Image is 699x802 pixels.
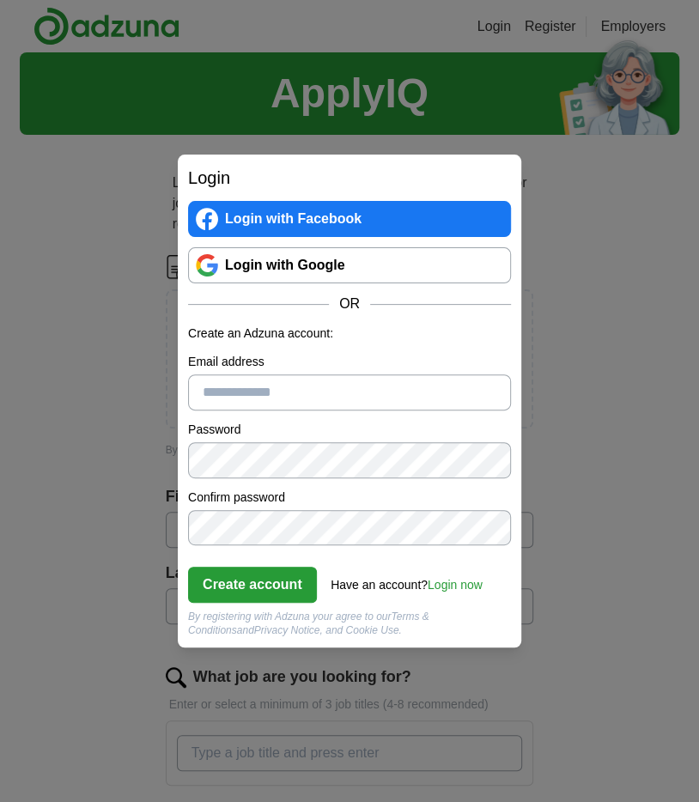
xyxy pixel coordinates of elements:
[188,165,511,191] h2: Login
[188,489,511,507] label: Confirm password
[331,566,483,594] div: Have an account?
[254,624,320,636] a: Privacy Notice
[188,421,511,439] label: Password
[188,201,511,237] a: Login with Facebook
[188,567,317,603] button: Create account
[329,294,370,314] span: OR
[428,578,483,592] a: Login now
[188,325,511,343] p: Create an Adzuna account:
[188,247,511,283] a: Login with Google
[188,611,429,636] a: Terms & Conditions
[188,353,511,371] label: Email address
[188,610,511,637] div: By registering with Adzuna your agree to our and , and Cookie Use.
